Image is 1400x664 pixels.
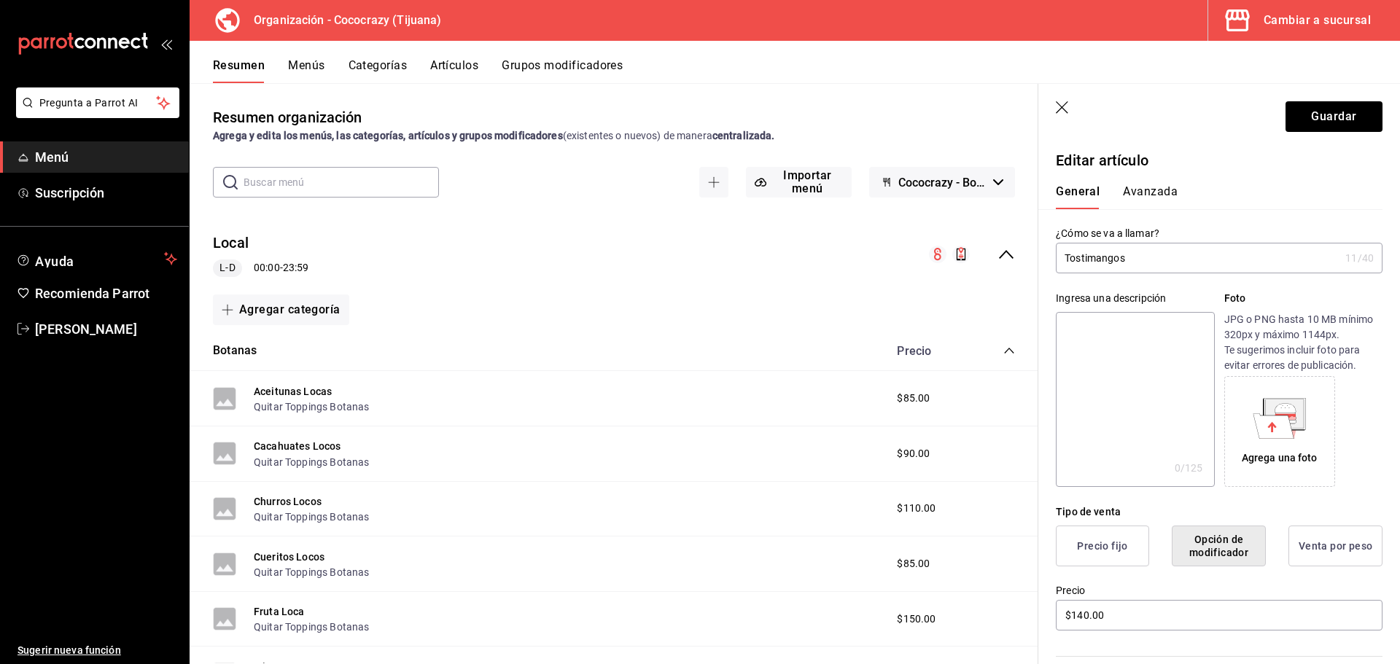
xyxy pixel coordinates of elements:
[39,95,157,111] span: Pregunta a Parrot AI
[1056,585,1382,595] label: Precio
[213,343,257,359] button: Botanas
[712,130,775,141] strong: centralizada.
[898,176,987,190] span: Cococrazy - Borrador
[869,167,1015,198] button: Cococrazy - Borrador
[897,556,930,571] span: $85.00
[1056,291,1214,306] div: Ingresa una descripción
[1286,101,1382,132] button: Guardar
[502,58,623,83] button: Grupos modificadores
[213,58,265,83] button: Resumen
[17,643,177,658] span: Sugerir nueva función
[213,294,349,325] button: Agregar categoría
[430,58,478,83] button: Artículos
[1123,184,1178,209] button: Avanzada
[10,106,179,121] a: Pregunta a Parrot AI
[1175,461,1203,475] div: 0 /125
[1242,450,1318,466] div: Agrega una foto
[1056,184,1365,209] div: navigation tabs
[254,550,324,564] button: Cueritos Locos
[897,446,930,461] span: $90.00
[213,233,249,254] button: Local
[35,284,177,303] span: Recomienda Parrot
[1003,345,1015,356] button: collapse-category-row
[1345,251,1374,265] div: 11 /40
[213,128,1015,144] div: (existentes o nuevos) de manera
[1056,149,1382,171] p: Editar artículo
[214,260,241,276] span: L-D
[1056,600,1382,630] input: $0.00
[213,130,563,141] strong: Agrega y edita los menús, las categorías, artículos y grupos modificadores
[35,183,177,203] span: Suscripción
[16,87,179,118] button: Pregunta a Parrot AI
[1224,312,1382,373] p: JPG o PNG hasta 10 MB mínimo 320px y máximo 1144px. Te sugerimos incluir foto para evitar errores...
[254,494,322,509] button: Churros Locos
[254,399,369,414] button: Quitar Toppings Botanas
[897,501,936,516] span: $110.00
[254,455,369,469] button: Quitar Toppings Botanas
[1056,504,1382,520] div: Tipo de venta
[882,344,976,358] div: Precio
[213,58,1400,83] div: navigation tabs
[35,250,158,267] span: Ayuda
[35,319,177,339] span: [PERSON_NAME]
[244,168,439,197] input: Buscar menú
[213,259,308,277] div: 00:00 - 23:59
[213,106,362,128] div: Resumen organización
[1264,10,1371,31] div: Cambiar a sucursal
[190,221,1038,289] div: collapse-menu-row
[1056,526,1149,566] button: Precio fijo
[254,439,341,453] button: Cacahuates Locos
[897,391,930,406] span: $85.00
[1056,228,1382,238] label: ¿Cómo se va a llamar?
[1288,526,1382,566] button: Venta por peso
[242,12,441,29] h3: Organización - Cococrazy (Tijuana)
[288,58,324,83] button: Menús
[349,58,408,83] button: Categorías
[254,509,369,524] button: Quitar Toppings Botanas
[1056,184,1100,209] button: General
[897,612,936,627] span: $150.00
[160,38,172,50] button: open_drawer_menu
[1228,380,1331,483] div: Agrega una foto
[35,147,177,167] span: Menú
[1172,526,1266,566] button: Opción de modificador
[254,604,305,619] button: Fruta Loca
[254,384,332,399] button: Aceitunas Locas
[254,565,369,579] button: Quitar Toppings Botanas
[746,167,851,198] button: Importar menú
[1224,291,1382,306] p: Foto
[254,620,369,634] button: Quitar Toppings Botanas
